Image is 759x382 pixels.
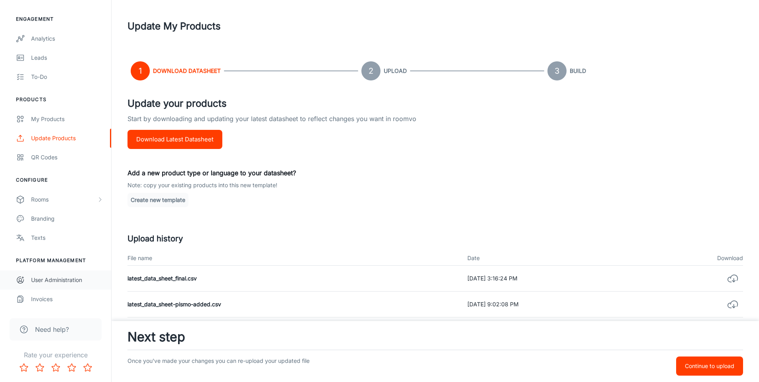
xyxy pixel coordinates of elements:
[127,233,743,245] h5: Upload history
[127,292,461,317] td: latest_data_sheet-pismo-added.csv
[64,360,80,376] button: Rate 4 star
[80,360,96,376] button: Rate 5 star
[139,66,142,76] text: 1
[35,325,69,334] span: Need help?
[127,251,461,266] th: File name
[32,360,48,376] button: Rate 2 star
[461,251,651,266] th: Date
[48,360,64,376] button: Rate 3 star
[31,34,103,43] div: Analytics
[461,266,651,292] td: [DATE] 3:16:24 PM
[127,130,222,149] button: Download Latest Datasheet
[127,114,743,130] p: Start by downloading and updating your latest datasheet to reflect changes you want in roomvo
[127,327,743,347] h3: Next step
[127,266,461,292] td: latest_data_sheet_final.csv
[369,66,373,76] text: 2
[651,251,743,266] th: Download
[6,350,105,360] p: Rate your experience
[31,233,103,242] div: Texts
[127,96,743,111] h4: Update your products
[461,292,651,317] td: [DATE] 9:02:08 PM
[31,276,103,284] div: User Administration
[31,214,103,223] div: Branding
[461,317,651,343] td: [DATE] 12:47:20 PM
[127,168,743,178] p: Add a new product type or language to your datasheet?
[127,181,743,190] p: Note: copy your existing products into this new template!
[570,67,586,75] h6: Build
[555,66,559,76] text: 3
[153,67,221,75] h6: Download Datasheet
[127,357,528,376] p: Once you've made your changes you can re-upload your updated file
[127,19,221,33] h1: Update My Products
[31,72,103,81] div: To-do
[31,295,103,304] div: Invoices
[127,193,188,207] button: Create new template
[31,134,103,143] div: Update Products
[31,153,103,162] div: QR Codes
[31,115,103,123] div: My Products
[31,53,103,62] div: Leads
[384,67,407,75] h6: Upload
[16,360,32,376] button: Rate 1 star
[31,195,97,204] div: Rooms
[127,317,461,343] td: latest_data_sheet-new.csv
[676,357,743,376] button: Continue to upload
[685,362,734,370] p: Continue to upload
